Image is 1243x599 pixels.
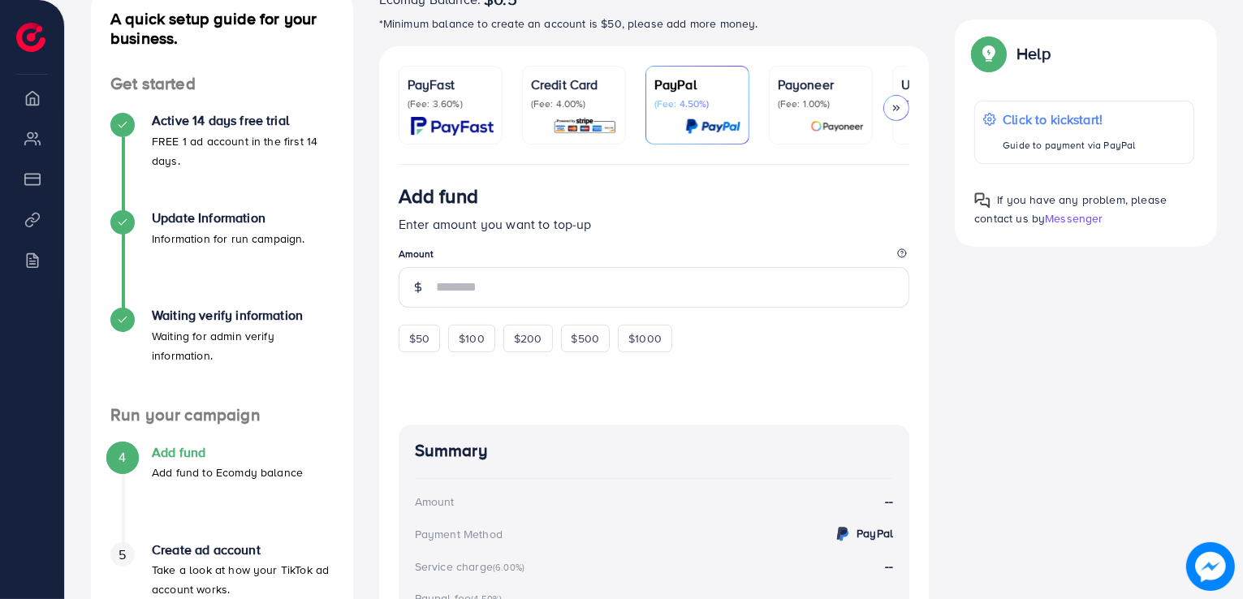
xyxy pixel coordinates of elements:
h4: Waiting verify information [152,308,334,323]
span: $100 [459,330,485,347]
p: Payoneer [778,75,864,94]
legend: Amount [399,247,910,267]
h4: A quick setup guide for your business. [91,9,353,48]
p: (Fee: 1.00%) [778,97,864,110]
p: (Fee: 4.00%) [531,97,617,110]
div: Payment Method [415,526,503,542]
p: Information for run campaign. [152,229,305,248]
span: 4 [119,448,126,467]
p: Guide to payment via PayPal [1003,136,1135,155]
li: Waiting verify information [91,308,353,405]
p: Waiting for admin verify information. [152,326,334,365]
img: card [685,117,740,136]
h4: Get started [91,74,353,94]
p: *Minimum balance to create an account is $50, please add more money. [379,14,930,33]
p: Add fund to Ecomdy balance [152,463,303,482]
p: Enter amount you want to top-up [399,214,910,234]
div: Amount [415,493,455,510]
p: (Fee: 3.60%) [408,97,494,110]
h4: Update Information [152,210,305,226]
div: Service charge [415,558,529,575]
span: $500 [572,330,600,347]
img: Popup guide [974,192,991,209]
strong: PayPal [857,525,893,541]
img: card [553,117,617,136]
h4: Create ad account [152,542,334,558]
strong: -- [885,492,893,511]
p: PayFast [408,75,494,94]
li: Update Information [91,210,353,308]
span: 5 [119,545,126,564]
img: logo [16,23,45,52]
p: USDT [901,75,987,94]
p: Take a look at how your TikTok ad account works. [152,560,334,599]
small: (6.00%) [493,561,524,574]
li: Add fund [91,445,353,542]
span: If you have any problem, please contact us by [974,192,1167,226]
img: credit [833,524,852,544]
h4: Run your campaign [91,405,353,425]
strong: -- [885,557,893,575]
p: FREE 1 ad account in the first 14 days. [152,131,334,170]
p: (Fee: 4.50%) [654,97,740,110]
h3: Add fund [399,184,478,208]
h4: Summary [415,441,894,461]
span: $50 [409,330,429,347]
li: Active 14 days free trial [91,113,353,210]
span: $200 [514,330,542,347]
img: image [1186,542,1235,591]
p: PayPal [654,75,740,94]
p: Help [1016,44,1051,63]
img: card [810,117,864,136]
h4: Add fund [152,445,303,460]
h4: Active 14 days free trial [152,113,334,128]
span: $1000 [628,330,662,347]
p: Credit Card [531,75,617,94]
span: Messenger [1045,210,1103,226]
img: Popup guide [974,39,1003,68]
img: card [411,117,494,136]
p: Click to kickstart! [1003,110,1135,129]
